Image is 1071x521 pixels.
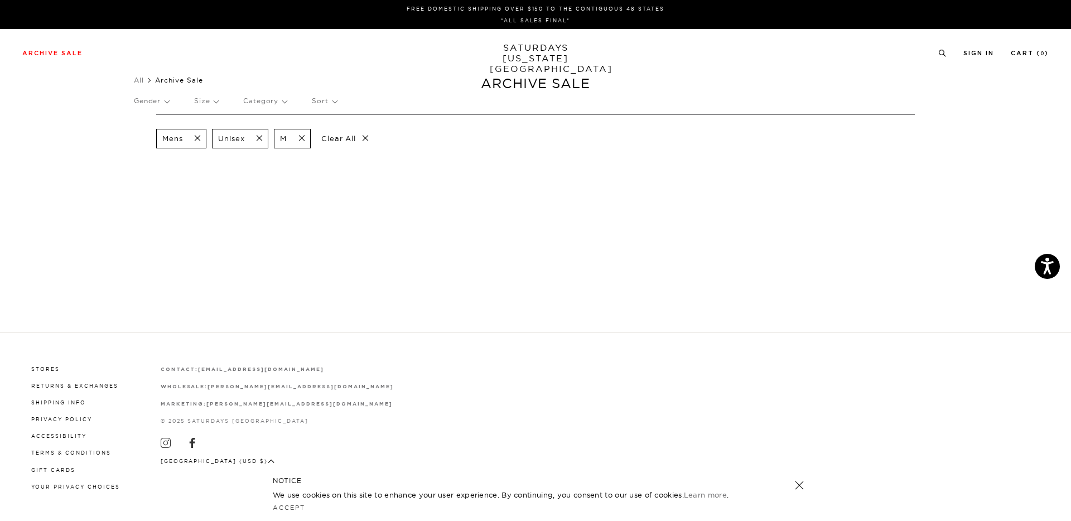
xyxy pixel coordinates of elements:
p: Unisex [218,134,244,143]
a: SATURDAYS[US_STATE][GEOGRAPHIC_DATA] [490,42,582,74]
p: Gender [134,88,169,114]
a: [EMAIL_ADDRESS][DOMAIN_NAME] [198,366,324,372]
a: [PERSON_NAME][EMAIL_ADDRESS][DOMAIN_NAME] [208,383,393,389]
a: Accessibility [31,433,86,439]
strong: [PERSON_NAME][EMAIL_ADDRESS][DOMAIN_NAME] [206,402,392,407]
p: Size [194,88,218,114]
p: We use cookies on this site to enhance your user experience. By continuing, you consent to our us... [273,489,759,500]
p: M [280,134,287,143]
strong: [EMAIL_ADDRESS][DOMAIN_NAME] [198,367,324,372]
strong: contact: [161,367,199,372]
a: Terms & Conditions [31,450,111,456]
a: Returns & Exchanges [31,383,118,389]
a: Cart (0) [1011,50,1049,56]
button: [GEOGRAPHIC_DATA] (USD $) [161,457,275,465]
p: Sort [312,88,336,114]
h5: NOTICE [273,476,798,486]
strong: marketing: [161,402,207,407]
p: Category [243,88,287,114]
a: Your privacy choices [31,484,120,490]
p: © 2025 Saturdays [GEOGRAPHIC_DATA] [161,417,394,425]
p: Mens [162,134,182,143]
span: Archive Sale [155,76,203,84]
p: Clear All [316,129,374,148]
a: Learn more [684,490,727,499]
a: Gift Cards [31,467,75,473]
a: Accept [273,504,305,512]
small: 0 [1040,51,1045,56]
a: Privacy Policy [31,416,92,422]
a: All [134,76,144,84]
a: Shipping Info [31,399,86,406]
p: *ALL SALES FINAL* [27,16,1044,25]
a: Archive Sale [22,50,83,56]
a: Sign In [963,50,994,56]
strong: wholesale: [161,384,208,389]
a: [PERSON_NAME][EMAIL_ADDRESS][DOMAIN_NAME] [206,401,392,407]
p: FREE DOMESTIC SHIPPING OVER $150 TO THE CONTIGUOUS 48 STATES [27,4,1044,13]
a: Stores [31,366,60,372]
strong: [PERSON_NAME][EMAIL_ADDRESS][DOMAIN_NAME] [208,384,393,389]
